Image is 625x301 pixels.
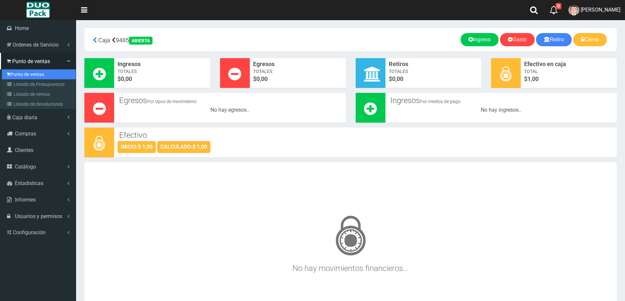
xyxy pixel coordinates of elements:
[15,213,62,219] span: Usuarios y permisos
[117,141,156,153] div: INICIO:
[117,60,207,68] span: Ingresos
[117,75,207,83] span: $
[13,42,59,48] span: Ordenes de Servicio
[420,99,461,104] small: Por medios de pago
[256,75,268,82] font: 0,00
[117,68,207,75] span: Totales
[392,75,403,82] font: 0,00
[2,89,76,99] a: Listado de ventas
[389,106,614,114] div: No hay ingresos..
[117,106,342,114] div: No hay egresos..
[524,75,613,83] span: $
[119,96,341,105] h3: Egresos
[253,60,342,68] span: Egresos
[524,68,613,75] span: Total
[573,33,607,46] a: Cierre
[89,33,263,47] div: 9485
[581,7,620,13] span: [PERSON_NAME]
[26,2,50,18] img: Logo grande
[15,131,36,137] span: Compras
[389,75,478,83] span: $
[2,79,76,89] a: Listado de Presupuestos
[15,197,36,203] span: Informes
[15,147,33,153] span: Clientes
[536,33,572,46] a: Retiro
[390,96,612,105] h3: Ingresos
[527,75,539,82] span: 1,00
[138,144,153,150] strong: $ 1,00
[15,164,36,170] span: Catálogo
[13,229,46,236] span: Configuración
[15,25,29,31] span: Home
[15,180,43,186] span: Estadisticas
[98,207,603,273] h3: No hay movimientos financieros...
[2,69,76,79] a: Punto de ventas
[12,58,50,64] span: Punto de ventas
[193,144,207,150] strong: $ 1,00
[500,33,535,46] a: Gasto
[253,68,342,75] span: Totales
[2,99,76,109] a: Listado de devoluciones
[157,141,210,153] div: CALCULADO:
[461,33,499,46] a: Ingreso
[121,75,132,82] font: 0,00
[119,131,612,139] h3: Efectivo
[147,99,197,104] small: Por tipos de movimiento
[556,3,561,9] span: 0
[389,60,478,68] span: Retiros
[253,75,342,83] span: $
[524,60,613,68] span: Efectivo en caja
[568,5,579,16] img: User Image
[98,37,110,44] span: Caja
[12,114,37,121] span: Caja diaria
[129,37,153,45] div: ABIERTA
[389,68,478,75] span: Totales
